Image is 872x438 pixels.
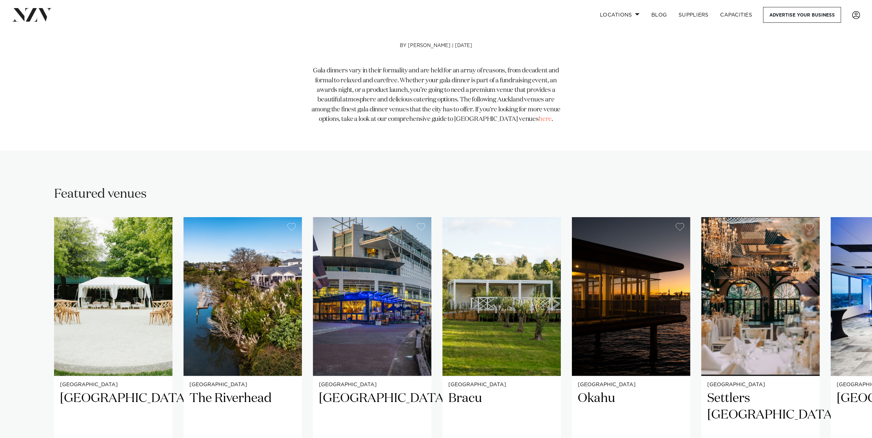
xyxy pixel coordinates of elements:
small: [GEOGRAPHIC_DATA] [319,382,426,388]
a: here [539,116,552,122]
small: [GEOGRAPHIC_DATA] [189,382,296,388]
h4: by [PERSON_NAME] | [DATE] [310,43,562,67]
a: BLOG [645,7,673,23]
small: [GEOGRAPHIC_DATA] [448,382,555,388]
a: Capacities [715,7,758,23]
p: Gala dinners vary in their formality and are held for an array of reasons, from decadent and form... [310,66,562,124]
a: Advertise your business [763,7,841,23]
a: SUPPLIERS [673,7,714,23]
img: nzv-logo.png [12,8,52,21]
small: [GEOGRAPHIC_DATA] [60,382,167,388]
small: [GEOGRAPHIC_DATA] [707,382,814,388]
a: Locations [594,7,645,23]
h2: Featured venues [54,186,147,202]
small: [GEOGRAPHIC_DATA] [578,382,684,388]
